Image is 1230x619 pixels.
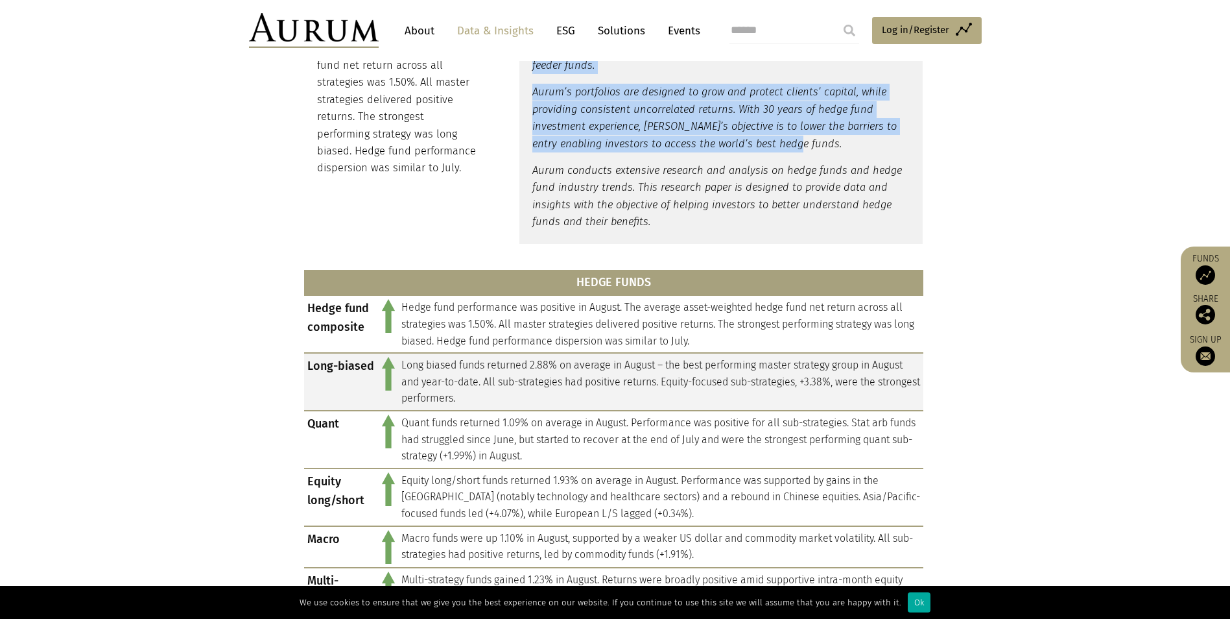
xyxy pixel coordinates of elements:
[1187,295,1224,324] div: Share
[398,19,441,43] a: About
[304,295,379,353] td: Hedge fund composite
[532,164,902,228] em: Aurum conducts extensive research and analysis on hedge funds and hedge fund industry trends. Thi...
[1196,265,1215,285] img: Access Funds
[304,526,379,568] td: Macro
[1196,305,1215,324] img: Share this post
[398,295,923,353] td: Hedge fund performance was positive in August. The average asset-weighted hedge fund net return a...
[249,13,379,48] img: Aurum
[398,411,923,468] td: Quant funds returned 1.09% on average in August. Performance was positive for all sub-strategies....
[872,17,982,44] a: Log in/Register
[661,19,700,43] a: Events
[304,411,379,468] td: Quant
[451,19,540,43] a: Data & Insights
[1187,253,1224,285] a: Funds
[304,468,379,526] td: Equity long/short
[550,19,582,43] a: ESG
[398,468,923,526] td: Equity long/short funds returned 1.93% on average in August. Performance was supported by gains i...
[591,19,652,43] a: Solutions
[304,353,379,411] td: Long-biased
[1196,346,1215,366] img: Sign up to our newsletter
[304,270,923,296] th: HEDGE FUNDS
[398,526,923,568] td: Macro funds were up 1.10% in August, supported by a weaker US dollar and commodity market volatil...
[836,18,862,43] input: Submit
[317,6,479,177] p: Hedge fund performance was positive in August. The average hedge fund net return across all strat...
[398,353,923,411] td: Long biased funds returned 2.88% on average in August – the best performing master strategy group...
[532,86,897,149] em: Aurum’s portfolios are designed to grow and protect clients’ capital, while providing consistent ...
[1187,334,1224,366] a: Sign up
[532,8,907,71] em: Aurum is an investment management firm focused on selecting hedge funds and managing fund of hedg...
[882,22,949,38] span: Log in/Register
[908,592,930,613] div: Ok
